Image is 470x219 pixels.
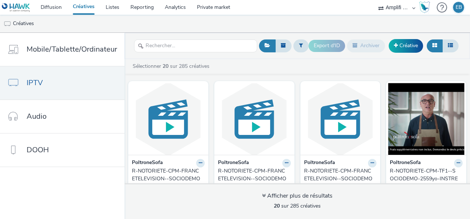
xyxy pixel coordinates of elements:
span: sur 285 créatives [274,202,321,209]
strong: PoltroneSofa [132,159,163,167]
strong: 20 [163,63,168,70]
strong: PoltroneSofa [390,159,421,167]
div: R-NOTORIETE-CPM-FRANCETELEVISION--SOCIODEMO-2559yo-INSTREAM-1x1-TV-15s-$427404046$-P-INSTREAM-1x1... [218,167,288,190]
a: Hawk Academy [419,1,433,13]
img: undefined Logo [2,3,30,12]
button: Grille [427,39,443,52]
img: R-NOTORIETE-CPM-FRANCETELEVISION--SOCIODEMO-2559yo-INSTREAM-1x1-TV-15s-$427404046$-P-INSTREAM-1x1... [130,83,207,155]
span: Mobile/Tablette/Ordinateur [27,44,117,55]
input: Rechercher... [134,39,257,52]
span: DOOH [27,145,49,155]
img: tv [4,20,11,28]
img: R-NOTORIETE-CPM-TF1--SOCIODEMO-2559yo-INSTREAM-1x1-TV-15s-$427404871$-P-INSTREAM-1x1-W38Store visual [388,83,464,155]
a: R-NOTORIETE-CPM-FRANCETELEVISION--SOCIODEMO-2559yo-INSTREAM-1x1-TV-15s-$427404046$-P-INSTREAM-1x1... [304,167,377,190]
span: IPTV [27,77,43,88]
strong: PoltroneSofa [304,159,335,167]
button: Liste [442,39,459,52]
img: R-NOTORIETE-CPM-FRANCETELEVISION--SOCIODEMO-2559yo-INSTREAM-1x1-TV-15s-$427404046$-P-INSTREAM-1x1... [216,83,293,155]
a: R-NOTORIETE-CPM-FRANCETELEVISION--SOCIODEMO-2559yo-INSTREAM-1x1-TV-15s-$427404046$-P-INSTREAM-1x1... [132,167,205,190]
button: Export d'ID [309,40,345,52]
span: Audio [27,111,47,122]
a: R-NOTORIETE-CPM-FRANCETELEVISION--SOCIODEMO-2559yo-INSTREAM-1x1-TV-15s-$427404046$-P-INSTREAM-1x1... [218,167,291,190]
div: R-NOTORIETE-CPM-TF1--SOCIODEMO-2559yo-INSTREAM-1x1-TV-15s-$427404871$-P-INSTREAM-1x1-W38Store [390,167,460,190]
button: Archiver [347,39,385,52]
div: Afficher plus de résultats [262,192,333,200]
a: R-NOTORIETE-CPM-TF1--SOCIODEMO-2559yo-INSTREAM-1x1-TV-15s-$427404871$-P-INSTREAM-1x1-W38Store [390,167,463,190]
div: EB [456,2,462,13]
a: Sélectionner sur 285 créatives [132,63,212,70]
strong: 20 [274,202,280,209]
div: R-NOTORIETE-CPM-FRANCETELEVISION--SOCIODEMO-2559yo-INSTREAM-1x1-TV-15s-$427404046$-P-INSTREAM-1x1... [132,167,202,190]
a: Créative [389,39,423,52]
img: Hawk Academy [419,1,430,13]
strong: PoltroneSofa [218,159,249,167]
img: R-NOTORIETE-CPM-FRANCETELEVISION--SOCIODEMO-2559yo-INSTREAM-1x1-TV-15s-$427404046$-P-INSTREAM-1x1... [302,83,379,155]
div: R-NOTORIETE-CPM-FRANCETELEVISION--SOCIODEMO-2559yo-INSTREAM-1x1-TV-15s-$427404046$-P-INSTREAM-1x1... [304,167,374,190]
